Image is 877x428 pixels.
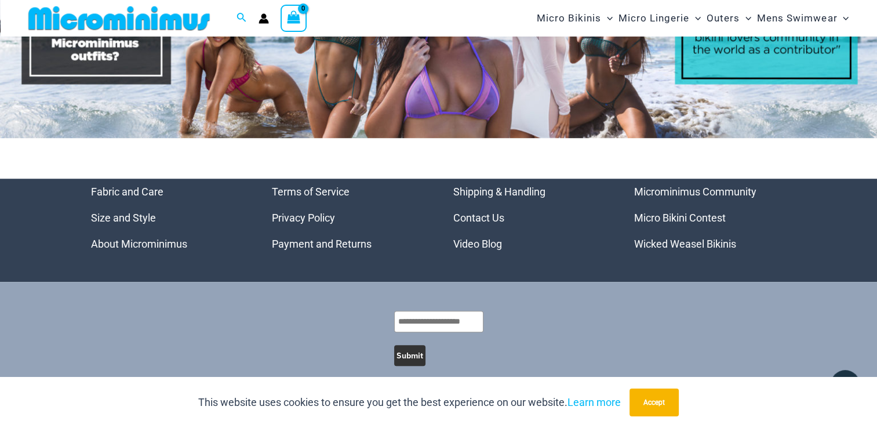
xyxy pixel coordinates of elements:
[629,389,679,416] button: Accept
[91,238,187,250] a: About Microminimus
[453,212,504,224] a: Contact Us
[757,3,837,33] span: Mens Swimwear
[236,11,247,26] a: Search icon link
[837,3,849,33] span: Menu Toggle
[634,238,736,250] a: Wicked Weasel Bikinis
[259,13,269,24] a: Account icon link
[272,179,424,257] nav: Menu
[91,186,163,198] a: Fabric and Care
[272,179,424,257] aside: Footer Widget 2
[24,5,214,31] img: MM SHOP LOGO FLAT
[740,3,751,33] span: Menu Toggle
[601,3,613,33] span: Menu Toggle
[91,212,156,224] a: Size and Style
[272,212,335,224] a: Privacy Policy
[453,179,606,257] aside: Footer Widget 3
[754,3,851,33] a: Mens SwimwearMenu ToggleMenu Toggle
[272,186,350,198] a: Terms of Service
[634,179,787,257] aside: Footer Widget 4
[707,3,740,33] span: Outers
[453,186,545,198] a: Shipping & Handling
[618,3,689,33] span: Micro Lingerie
[616,3,704,33] a: Micro LingerieMenu ToggleMenu Toggle
[453,238,502,250] a: Video Blog
[272,238,372,250] a: Payment and Returns
[534,3,616,33] a: Micro BikinisMenu ToggleMenu Toggle
[91,179,243,257] aside: Footer Widget 1
[634,186,756,198] a: Microminimus Community
[537,3,601,33] span: Micro Bikinis
[394,345,425,366] button: Submit
[453,179,606,257] nav: Menu
[198,394,621,411] p: This website uses cookies to ensure you get the best experience on our website.
[532,2,854,35] nav: Site Navigation
[634,212,726,224] a: Micro Bikini Contest
[567,396,621,408] a: Learn more
[704,3,754,33] a: OutersMenu ToggleMenu Toggle
[689,3,701,33] span: Menu Toggle
[634,179,787,257] nav: Menu
[281,5,307,31] a: View Shopping Cart, empty
[91,179,243,257] nav: Menu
